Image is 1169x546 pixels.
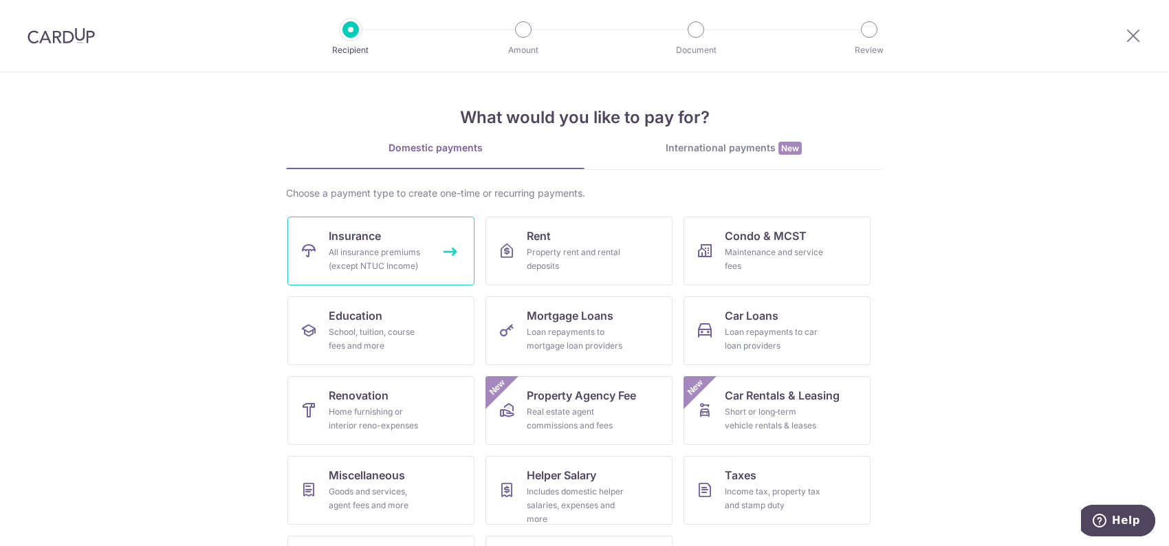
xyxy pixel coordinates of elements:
[527,387,636,404] span: Property Agency Fee
[725,467,756,483] span: Taxes
[527,485,626,526] div: Includes domestic helper salaries, expenses and more
[31,10,59,22] span: Help
[485,456,673,525] a: Helper SalaryIncludes domestic helper salaries, expenses and more
[287,217,474,285] a: InsuranceAll insurance premiums (except NTUC Income)
[286,141,584,155] div: Domestic payments
[684,296,871,365] a: Car LoansLoan repayments to car loan providers
[684,376,871,445] a: Car Rentals & LeasingShort or long‑term vehicle rentals & leasesNew
[287,376,474,445] a: RenovationHome furnishing or interior reno-expenses
[472,43,574,57] p: Amount
[286,186,883,200] div: Choose a payment type to create one-time or recurring payments.
[287,456,474,525] a: MiscellaneousGoods and services, agent fees and more
[527,325,626,353] div: Loan repayments to mortgage loan providers
[300,43,402,57] p: Recipient
[486,376,509,399] span: New
[725,228,807,244] span: Condo & MCST
[329,405,428,433] div: Home furnishing or interior reno-expenses
[684,456,871,525] a: TaxesIncome tax, property tax and stamp duty
[485,217,673,285] a: RentProperty rent and rental deposits
[28,28,95,44] img: CardUp
[684,217,871,285] a: Condo & MCSTMaintenance and service fees
[287,296,474,365] a: EducationSchool, tuition, course fees and more
[725,245,824,273] div: Maintenance and service fees
[329,467,405,483] span: Miscellaneous
[329,307,382,324] span: Education
[286,105,883,130] h4: What would you like to pay for?
[485,296,673,365] a: Mortgage LoansLoan repayments to mortgage loan providers
[725,485,824,512] div: Income tax, property tax and stamp duty
[329,387,389,404] span: Renovation
[725,325,824,353] div: Loan repayments to car loan providers
[329,228,381,244] span: Insurance
[818,43,920,57] p: Review
[527,307,613,324] span: Mortgage Loans
[527,228,551,244] span: Rent
[778,142,802,155] span: New
[485,376,673,445] a: Property Agency FeeReal estate agent commissions and feesNew
[645,43,747,57] p: Document
[329,485,428,512] div: Goods and services, agent fees and more
[527,245,626,273] div: Property rent and rental deposits
[684,376,707,399] span: New
[527,405,626,433] div: Real estate agent commissions and fees
[725,405,824,433] div: Short or long‑term vehicle rentals & leases
[329,245,428,273] div: All insurance premiums (except NTUC Income)
[584,141,883,155] div: International payments
[1081,505,1155,539] iframe: Opens a widget where you can find more information
[725,387,840,404] span: Car Rentals & Leasing
[329,325,428,353] div: School, tuition, course fees and more
[725,307,778,324] span: Car Loans
[527,467,596,483] span: Helper Salary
